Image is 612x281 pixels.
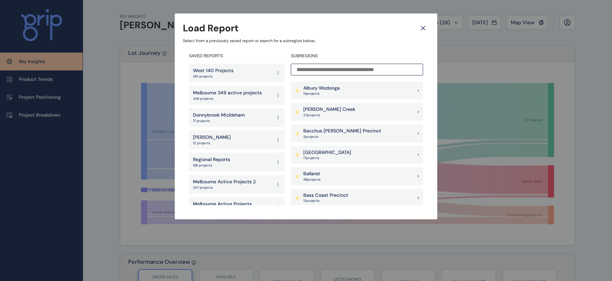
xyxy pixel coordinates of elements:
p: Donnybrook Mickleham [193,112,245,119]
p: 5 project s [303,134,381,139]
p: Melbourne Active Projects [193,201,252,208]
p: 140 projects [193,74,233,79]
p: 27 project s [303,113,355,118]
p: 12 projects [193,141,231,146]
p: [PERSON_NAME] Creek [303,106,355,113]
p: 198 projects [193,163,230,168]
h4: SAVED REPORTS [189,53,285,59]
p: 13 project s [303,198,348,203]
p: Bass Coast Precinct [303,192,348,199]
p: 347 projects [193,185,256,190]
p: Melbourne 349 active projects [193,90,262,96]
p: Select from a previously saved report or search for a subregion below... [183,38,429,44]
p: 17 project s [303,156,351,160]
h3: Load Report [183,22,239,35]
p: Bacchus [PERSON_NAME] Precinct [303,128,381,134]
p: [PERSON_NAME] [193,134,231,141]
p: Melbourne Active Projects 2 [193,179,256,185]
p: Ballarat [303,170,321,177]
p: Regional Reports [193,156,230,163]
p: 48 project s [303,177,321,182]
p: Albury Wodonga [303,85,340,92]
h4: SUBREGIONS [291,53,423,59]
p: [GEOGRAPHIC_DATA] [303,149,351,156]
p: 17 projects [193,119,245,123]
p: 14 project s [303,91,340,96]
p: 349 projects [193,96,262,101]
p: West 140 Projects [193,67,233,74]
